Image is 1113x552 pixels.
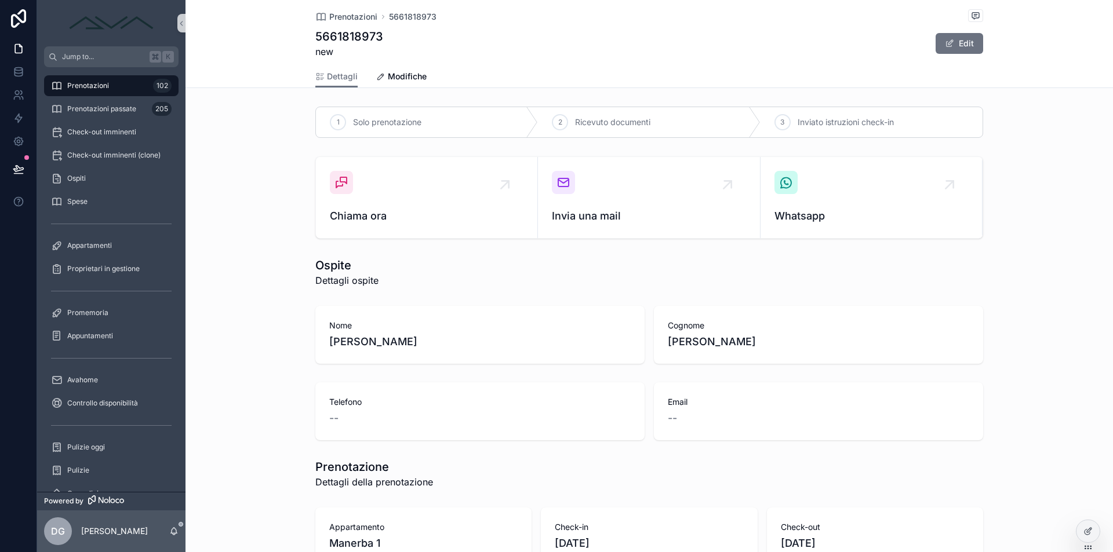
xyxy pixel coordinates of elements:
span: -- [329,410,339,426]
span: Check-out [781,521,969,533]
span: Pulizie [67,466,89,475]
span: Ospiti [67,174,86,183]
a: Ore pulizie [44,483,179,504]
a: Proprietari in gestione [44,258,179,279]
span: [PERSON_NAME] [668,334,969,350]
span: Cognome [668,320,969,331]
span: Dettagli [327,71,358,82]
a: Pulizie oggi [44,437,179,458]
span: Prenotazioni [67,81,109,90]
span: Invia una mail [552,208,745,224]
a: Powered by [37,492,185,510]
a: Dettagli [315,66,358,88]
span: Chiama ora [330,208,523,224]
span: Appartamento [329,521,518,533]
div: 102 [153,79,172,93]
span: Powered by [44,496,83,506]
span: Prenotazioni [329,11,377,23]
span: Controllo disponibilità [67,399,138,408]
span: DG [51,524,65,538]
a: Prenotazioni passate205 [44,98,179,119]
a: Prenotazioni [315,11,377,23]
button: Jump to...K [44,46,179,67]
span: Ore pulizie [67,489,103,498]
span: Modifiche [388,71,427,82]
span: Prenotazioni passate [67,104,136,114]
span: Jump to... [62,52,145,61]
a: Ospiti [44,168,179,189]
a: Modifiche [376,66,427,89]
span: Inviato istruzioni check-in [798,116,894,128]
a: Controllo disponibilità [44,393,179,414]
span: [DATE] [781,535,969,551]
a: Check-out imminenti [44,122,179,142]
span: Nome [329,320,631,331]
span: Avahome [67,375,98,385]
a: Pulizie [44,460,179,481]
h1: 5661818973 [315,28,383,45]
a: Invia una mail [538,157,760,238]
div: scrollable content [37,67,185,492]
p: [PERSON_NAME] [81,525,148,537]
h1: Ospite [315,257,379,273]
a: Chiama ora [316,157,538,238]
span: Email [668,396,969,408]
span: 2 [558,118,562,127]
span: Spese [67,197,88,206]
img: App logo [65,14,158,32]
a: 5661818973 [389,11,437,23]
a: Spese [44,191,179,212]
span: -- [668,410,677,426]
span: Telefono [329,396,631,408]
span: Appuntamenti [67,331,113,341]
span: Check-in [555,521,743,533]
a: Appartamenti [44,235,179,256]
h1: Prenotazione [315,459,433,475]
span: Solo prenotazione [353,116,421,128]
span: Manerba 1 [329,535,518,551]
span: 1 [337,118,340,127]
span: Pulizie oggi [67,443,105,452]
span: Proprietari in gestione [67,264,140,273]
a: Whatsapp [761,157,983,238]
div: 205 [152,102,172,116]
span: new [315,45,383,59]
span: Check-out imminenti [67,127,136,137]
a: Avahome [44,370,179,390]
span: 3 [780,118,784,127]
button: Edit [936,33,983,54]
span: Dettagli della prenotazione [315,475,433,489]
span: Ricevuto documenti [575,116,650,128]
span: Dettagli ospite [315,273,379,287]
span: Check-out imminenti (clone) [67,151,161,160]
a: Check-out imminenti (clone) [44,145,179,166]
a: Appuntamenti [44,326,179,346]
a: Prenotazioni102 [44,75,179,96]
span: Appartamenti [67,241,112,250]
a: Promemoria [44,302,179,323]
span: Whatsapp [774,208,968,224]
span: [PERSON_NAME] [329,334,631,350]
span: [DATE] [555,535,743,551]
span: Promemoria [67,308,108,317]
span: K [163,52,173,61]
